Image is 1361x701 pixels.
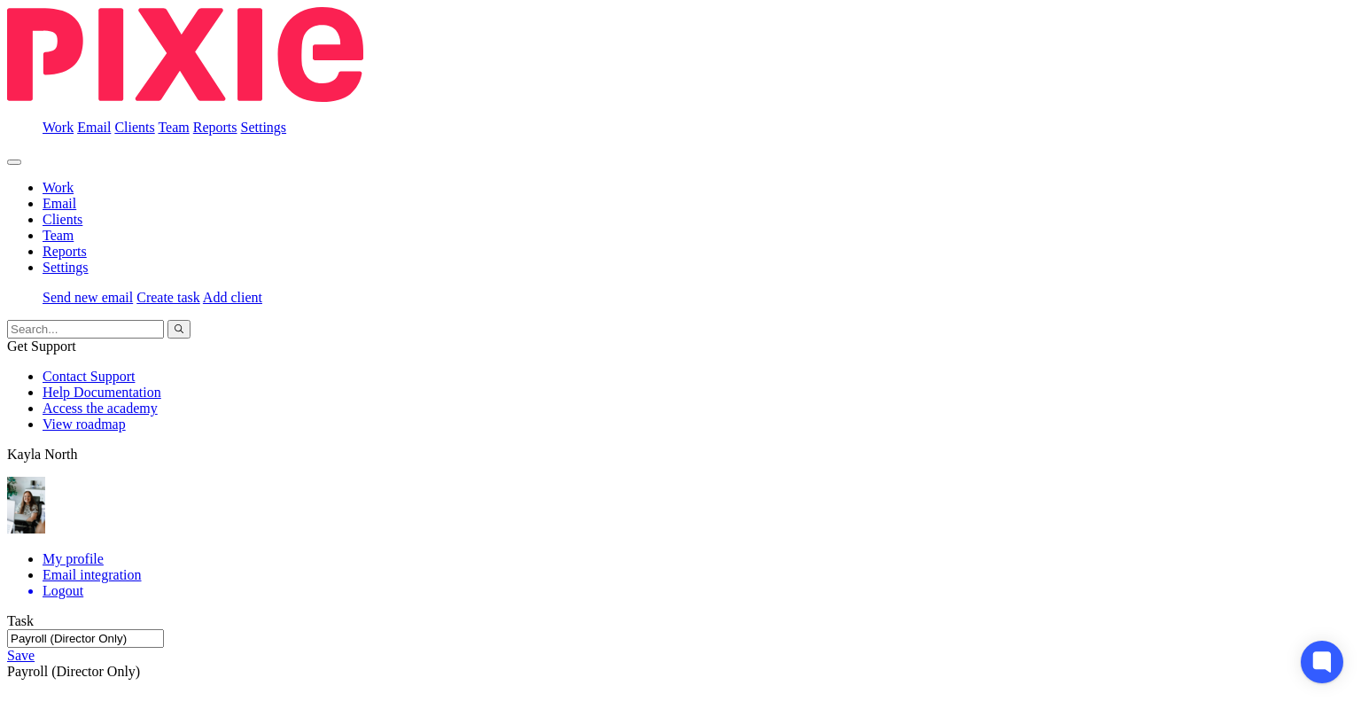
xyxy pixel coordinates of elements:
[241,120,287,135] a: Settings
[43,212,82,227] a: Clients
[7,664,1354,680] div: Payroll (Director Only)
[158,120,189,135] a: Team
[43,196,76,211] a: Email
[43,567,142,582] a: Email integration
[43,180,74,195] a: Work
[43,385,161,400] a: Help Documentation
[193,120,237,135] a: Reports
[7,629,1354,680] div: Payroll (Director Only)
[43,401,158,416] a: Access the academy
[43,260,89,275] a: Settings
[43,583,83,598] span: Logout
[43,417,126,432] a: View roadmap
[43,120,74,135] a: Work
[203,290,262,305] a: Add client
[7,477,45,534] img: Profile%20Photo.png
[43,228,74,243] a: Team
[43,583,1354,599] a: Logout
[167,320,191,339] button: Search
[7,648,35,663] a: Save
[43,244,87,259] a: Reports
[7,339,76,354] span: Get Support
[114,120,154,135] a: Clients
[7,7,363,102] img: Pixie
[43,551,104,566] a: My profile
[43,290,133,305] a: Send new email
[136,290,200,305] a: Create task
[7,613,34,628] label: Task
[7,320,164,339] input: Search
[7,447,1354,463] p: Kayla North
[43,369,135,384] a: Contact Support
[77,120,111,135] a: Email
